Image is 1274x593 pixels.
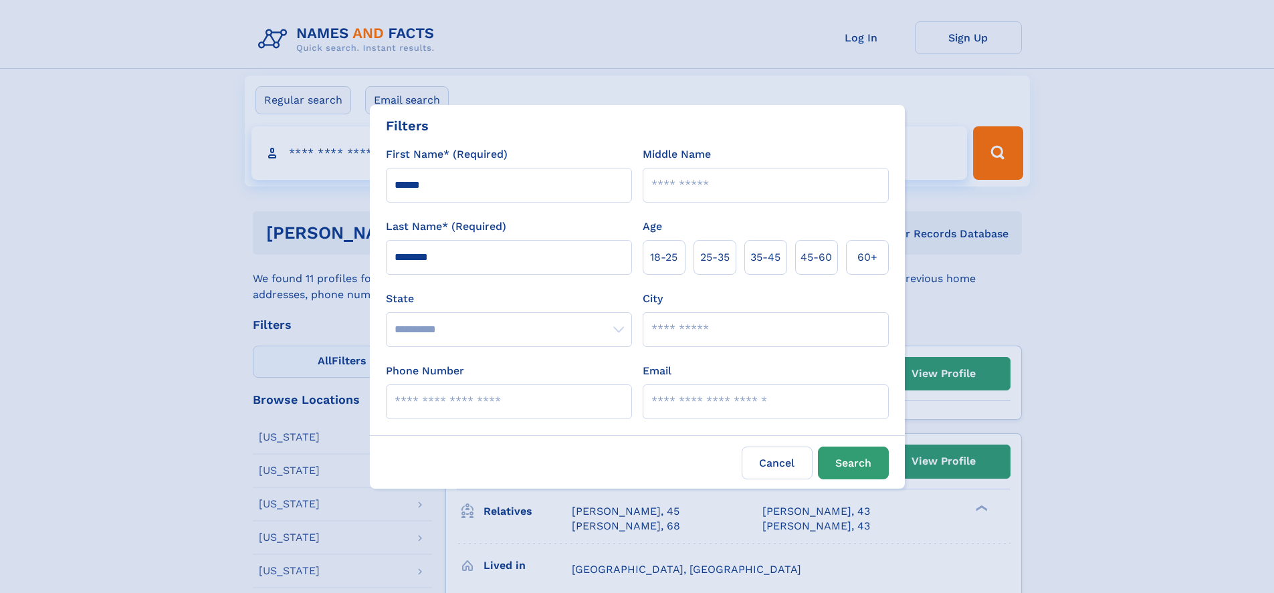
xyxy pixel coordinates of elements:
[742,447,813,479] label: Cancel
[750,249,780,265] span: 35‑45
[650,249,677,265] span: 18‑25
[386,363,464,379] label: Phone Number
[643,219,662,235] label: Age
[700,249,730,265] span: 25‑35
[386,291,632,307] label: State
[643,363,671,379] label: Email
[801,249,832,265] span: 45‑60
[386,116,429,136] div: Filters
[386,146,508,162] label: First Name* (Required)
[386,219,506,235] label: Last Name* (Required)
[643,146,711,162] label: Middle Name
[818,447,889,479] button: Search
[857,249,877,265] span: 60+
[643,291,663,307] label: City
